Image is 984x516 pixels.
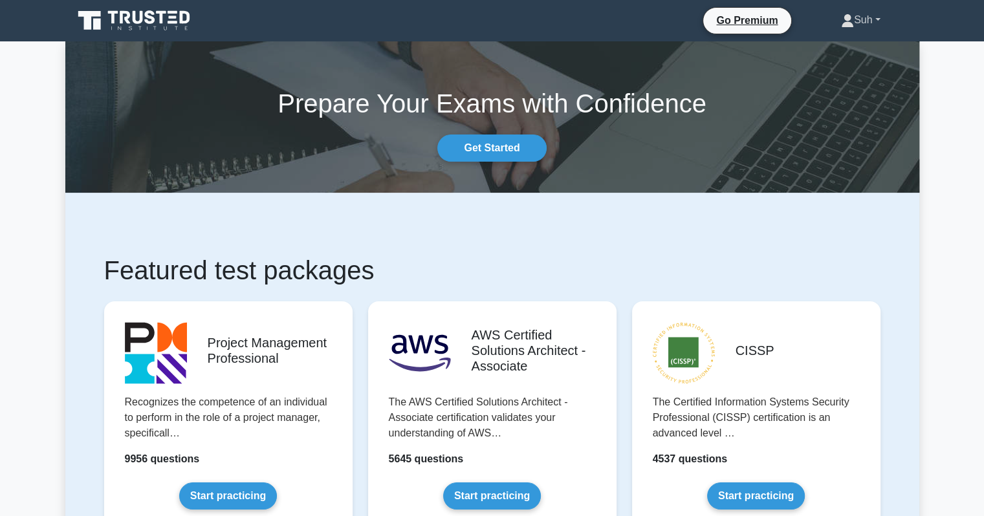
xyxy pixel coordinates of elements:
a: Start practicing [707,482,805,510]
a: Get Started [437,134,546,162]
a: Start practicing [179,482,277,510]
a: Suh [810,7,912,33]
a: Go Premium [708,12,785,28]
h1: Featured test packages [104,255,880,286]
h1: Prepare Your Exams with Confidence [65,88,919,119]
a: Start practicing [443,482,541,510]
